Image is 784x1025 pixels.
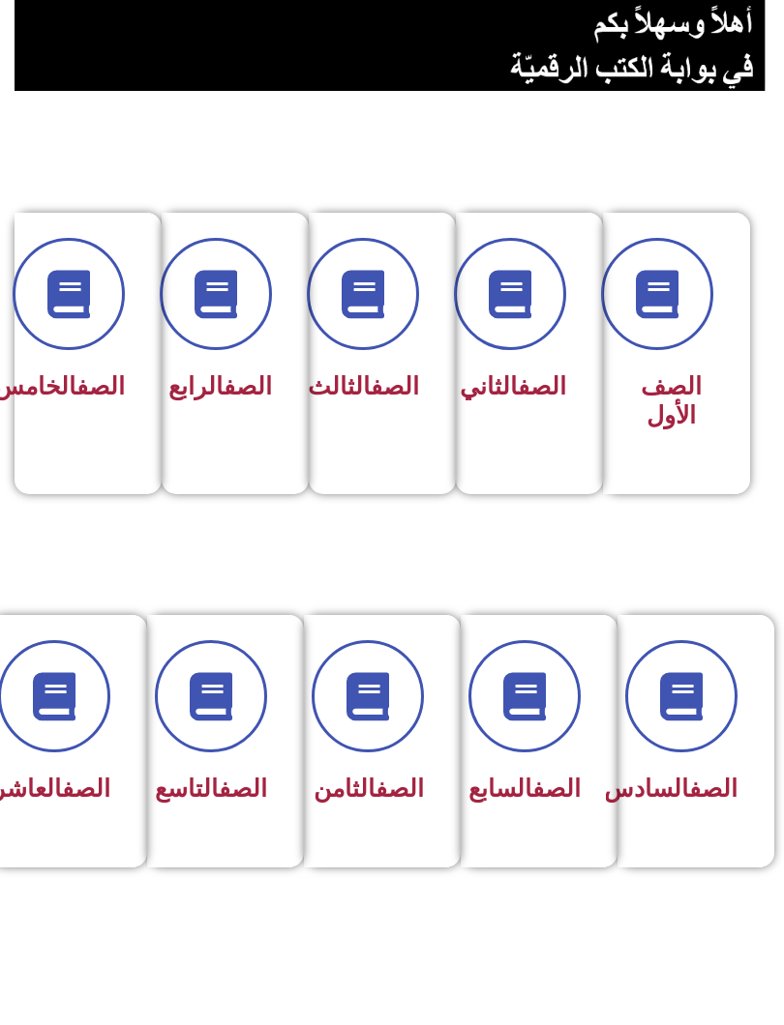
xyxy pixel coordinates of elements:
span: الرابع [168,469,272,497]
a: الصف [376,871,424,899]
a: الصف [518,469,566,497]
span: السادس [604,871,738,899]
a: الصف [224,469,272,497]
span: الثامن [314,871,424,899]
a: الصف [689,871,738,899]
span: السابع [468,871,581,899]
a: الصف [219,871,267,899]
span: التاسع [155,871,267,899]
span: الصف الأول [641,469,702,526]
a: الصف [371,469,419,497]
a: الصف [62,871,110,899]
a: الصف [532,871,581,899]
span: الثاني [460,469,566,497]
a: الصف [76,469,125,497]
span: الثالث [308,469,419,497]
